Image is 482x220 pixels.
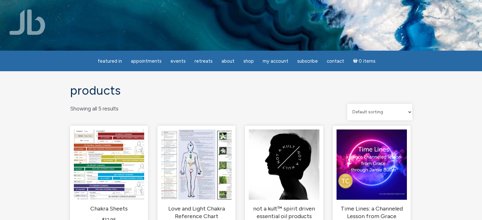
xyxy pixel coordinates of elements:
[293,55,322,67] a: Subscribe
[70,84,412,97] h1: Products
[327,58,344,64] span: Contact
[191,55,216,67] a: Retreats
[70,104,119,114] p: Showing all 5 results
[349,54,380,67] a: Cart0 items
[347,104,412,120] select: Shop order
[249,129,319,200] img: not a kult™ spirit driven essential oil products
[74,205,144,213] h2: Chakra Sheets
[249,129,319,220] a: not a kult™ spirit driven essential oil products
[249,205,319,220] h2: not a kult™ spirit driven essential oil products
[218,55,238,67] a: About
[10,9,45,35] img: Jamie Butler. The Everyday Medium
[243,58,254,64] span: Shop
[195,58,213,64] span: Retreats
[259,55,292,67] a: My Account
[323,55,348,67] a: Contact
[240,55,258,67] a: Shop
[74,129,144,200] img: Chakra Sheets
[337,129,407,200] img: Time Lines: a Channeled Lesson from Grace
[98,58,122,64] span: featured in
[131,58,162,64] span: Appointments
[127,55,165,67] a: Appointments
[94,55,126,67] a: featured in
[161,205,232,220] h2: Love and Light Chakra Reference Chart
[167,55,190,67] a: Events
[297,58,318,64] span: Subscribe
[263,58,288,64] span: My Account
[353,58,359,64] i: Cart
[359,59,376,64] span: 0 items
[170,58,186,64] span: Events
[161,129,232,200] img: Love and Light Chakra Reference Chart
[337,205,407,220] h2: Time Lines: a Channeled Lesson from Grace
[222,58,235,64] span: About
